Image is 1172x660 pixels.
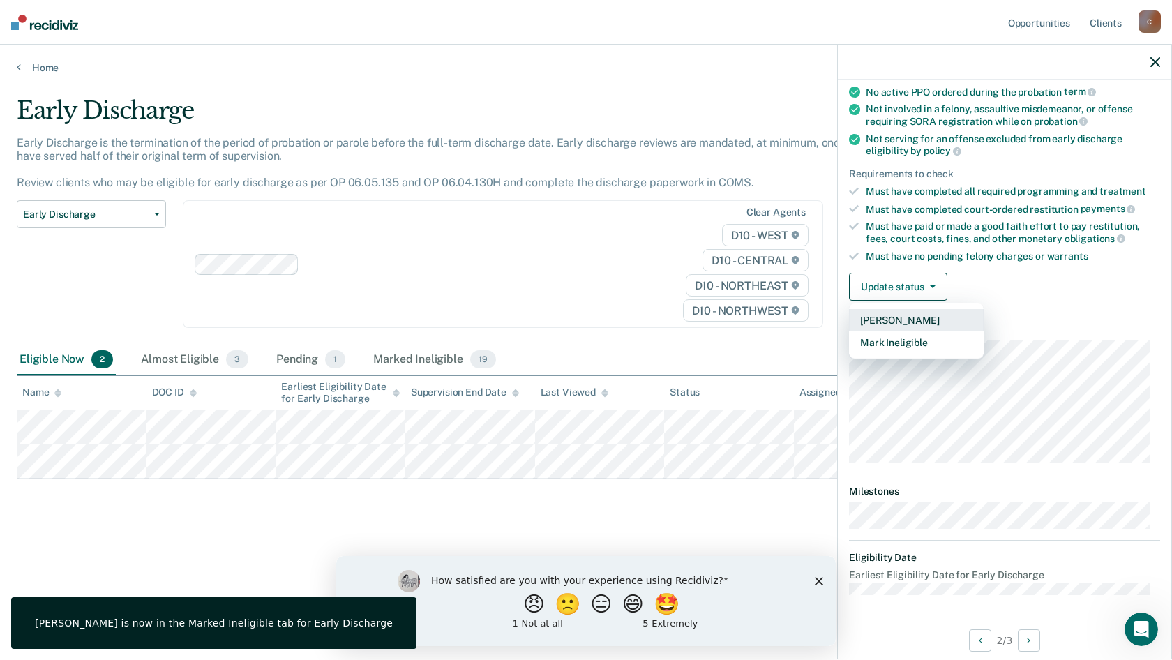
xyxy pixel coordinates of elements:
[325,350,345,368] span: 1
[1034,116,1088,127] span: probation
[1099,186,1146,197] span: treatment
[866,103,1160,127] div: Not involved in a felony, assaultive misdemeanor, or offense requiring SORA registration while on
[849,486,1160,497] dt: Milestones
[686,274,809,297] span: D10 - NORTHEAST
[470,350,496,368] span: 19
[336,556,836,646] iframe: Survey by Kim from Recidiviz
[23,209,149,220] span: Early Discharge
[849,552,1160,564] dt: Eligibility Date
[683,299,809,322] span: D10 - NORTHWEST
[1064,86,1096,97] span: term
[17,61,1155,74] a: Home
[866,250,1160,262] div: Must have no pending felony charges or
[969,629,991,652] button: Previous Opportunity
[849,273,947,301] button: Update status
[849,323,1160,335] dt: Supervision
[1065,233,1125,244] span: obligations
[138,345,251,375] div: Almost Eligible
[849,569,1160,581] dt: Earliest Eligibility Date for Early Discharge
[226,350,248,368] span: 3
[411,387,519,398] div: Supervision End Date
[541,387,608,398] div: Last Viewed
[1047,250,1088,262] span: warrants
[11,15,78,30] img: Recidiviz
[866,133,1160,157] div: Not serving for an offense excluded from early discharge eligibility by
[722,224,809,246] span: D10 - WEST
[273,345,348,375] div: Pending
[1081,203,1136,214] span: payments
[17,96,896,136] div: Early Discharge
[746,207,806,218] div: Clear agents
[17,136,883,190] p: Early Discharge is the termination of the period of probation or parole before the full-term disc...
[91,350,113,368] span: 2
[1125,613,1158,646] iframe: Intercom live chat
[1018,629,1040,652] button: Next Opportunity
[17,345,116,375] div: Eligible Now
[1139,10,1161,33] div: C
[35,617,393,629] div: [PERSON_NAME] is now in the Marked Ineligible tab for Early Discharge
[849,168,1160,180] div: Requirements to check
[370,345,498,375] div: Marked Ineligible
[838,622,1171,659] div: 2 / 3
[703,249,809,271] span: D10 - CENTRAL
[281,381,400,405] div: Earliest Eligibility Date for Early Discharge
[22,387,61,398] div: Name
[799,387,865,398] div: Assigned to
[152,387,197,398] div: DOC ID
[849,331,984,354] button: Mark Ineligible
[866,203,1160,216] div: Must have completed court-ordered restitution
[866,220,1160,244] div: Must have paid or made a good faith effort to pay restitution, fees, court costs, fines, and othe...
[866,86,1160,98] div: No active PPO ordered during the probation
[866,186,1160,197] div: Must have completed all required programming and
[670,387,700,398] div: Status
[849,309,984,331] button: [PERSON_NAME]
[924,145,961,156] span: policy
